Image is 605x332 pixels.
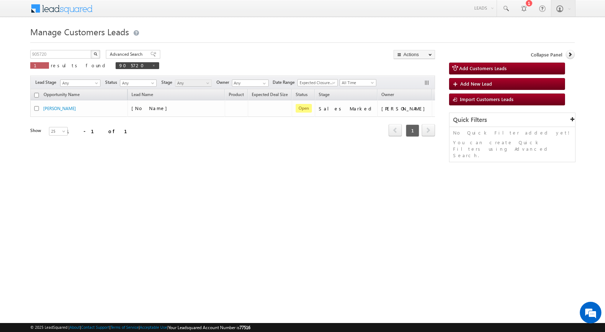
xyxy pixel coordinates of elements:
[340,79,376,86] a: All Time
[381,105,429,112] div: [PERSON_NAME]
[94,52,97,56] img: Search
[381,92,394,97] span: Owner
[131,105,171,111] span: [No Name]
[340,79,374,86] span: All Time
[297,79,338,86] a: Expected Closure Date
[120,79,157,87] a: Any
[60,79,100,87] a: Any
[128,91,157,100] span: Lead Name
[49,128,68,135] span: 25
[259,80,268,87] a: Show All Items
[453,139,572,159] p: You can create Quick Filters using Advanced Search.
[394,50,435,59] button: Actions
[232,79,269,87] input: Type to Search
[432,90,454,100] span: Actions
[175,79,212,87] a: Any
[34,62,45,68] span: 1
[175,80,210,86] span: Any
[30,324,250,331] span: © 2025 LeadSquared | | | | |
[319,105,374,112] div: Sales Marked
[161,79,175,86] span: Stage
[110,51,145,58] span: Advanced Search
[248,91,291,100] a: Expected Deal Size
[35,79,59,86] span: Lead Stage
[30,26,129,37] span: Manage Customers Leads
[40,91,83,100] a: Opportunity Name
[60,80,98,86] span: Any
[119,62,148,68] span: 905720
[229,92,244,97] span: Product
[315,91,333,100] a: Stage
[81,325,109,329] a: Contact Support
[105,79,120,86] span: Status
[460,81,492,87] span: Add New Lead
[273,79,297,86] span: Date Range
[531,51,562,58] span: Collapse Panel
[422,124,435,136] span: next
[422,125,435,136] a: next
[216,79,232,86] span: Owner
[319,92,330,97] span: Stage
[449,113,575,127] div: Quick Filters
[406,124,419,137] span: 1
[389,124,402,136] span: prev
[453,129,572,136] p: No Quick Filter added yet!
[140,325,167,329] a: Acceptable Use
[49,127,68,136] a: 25
[296,104,312,113] span: Open
[459,65,507,71] span: Add Customers Leads
[120,80,154,86] span: Any
[111,325,139,329] a: Terms of Service
[252,92,288,97] span: Expected Deal Size
[298,79,335,86] span: Expected Closure Date
[51,62,108,68] span: results found
[44,92,80,97] span: Opportunity Name
[389,125,402,136] a: prev
[168,325,250,330] span: Your Leadsquared Account Number is
[66,127,136,135] div: 1 - 1 of 1
[460,96,514,102] span: Import Customers Leads
[292,91,311,100] a: Status
[70,325,80,329] a: About
[43,106,76,111] a: [PERSON_NAME]
[30,127,43,134] div: Show
[239,325,250,330] span: 77516
[34,93,39,97] input: Check all records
